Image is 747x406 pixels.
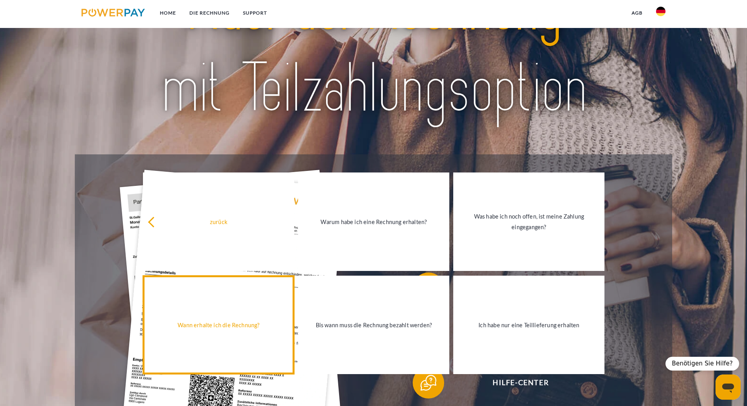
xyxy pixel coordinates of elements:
div: Ich habe nur eine Teillieferung erhalten [458,320,600,330]
div: Wann erhalte ich die Rechnung? [148,320,289,330]
a: Was habe ich noch offen, ist meine Zahlung eingegangen? [453,172,604,271]
img: qb_help.svg [419,373,438,393]
a: DIE RECHNUNG [183,6,236,20]
div: Warum habe ich eine Rechnung erhalten? [303,217,445,227]
div: zurück [148,217,289,227]
img: de [656,7,665,16]
a: SUPPORT [236,6,274,20]
div: Was habe ich noch offen, ist meine Zahlung eingegangen? [458,211,600,232]
div: Bis wann muss die Rechnung bezahlt werden? [303,320,445,330]
button: Hilfe-Center [413,367,617,399]
iframe: Schaltfläche zum Öffnen des Messaging-Fensters; Konversation läuft [715,374,741,400]
a: agb [625,6,649,20]
div: Benötigen Sie Hilfe? [665,357,739,371]
a: Home [153,6,183,20]
span: Hilfe-Center [424,367,617,399]
img: logo-powerpay.svg [82,9,145,17]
